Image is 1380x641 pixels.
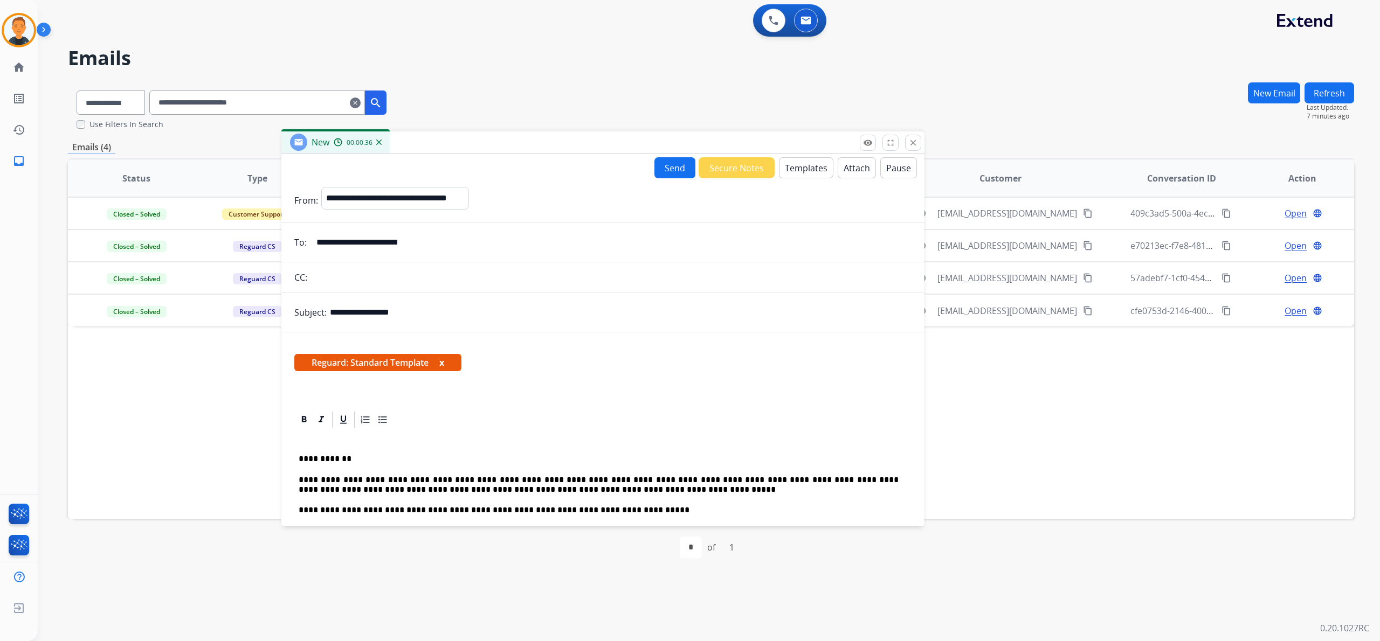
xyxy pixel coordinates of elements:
button: Refresh [1305,82,1354,103]
div: Bold [296,412,312,428]
mat-icon: list_alt [12,92,25,105]
div: of [707,541,715,554]
span: Reguard: Standard Template [294,354,461,371]
button: Pause [880,157,917,178]
button: New Email [1248,82,1300,103]
span: 00:00:36 [347,138,372,147]
span: Reguard CS [233,241,282,252]
label: Use Filters In Search [89,119,163,130]
span: 7 minutes ago [1307,112,1354,121]
span: Open [1285,207,1307,220]
mat-icon: content_copy [1083,306,1093,316]
mat-icon: content_copy [1083,241,1093,250]
span: [EMAIL_ADDRESS][DOMAIN_NAME] [937,304,1077,317]
button: x [439,356,444,369]
span: e70213ec-f7e8-4816-98fe-ef2779019779 [1130,240,1289,252]
span: [EMAIL_ADDRESS][DOMAIN_NAME] [937,207,1077,220]
mat-icon: clear [350,96,361,109]
h2: Emails [68,47,1354,69]
span: Closed – Solved [107,273,167,284]
mat-icon: language [1313,208,1322,218]
p: Emails (4) [68,141,115,154]
span: [EMAIL_ADDRESS][DOMAIN_NAME] [937,239,1077,252]
span: Last Updated: [1307,103,1354,112]
span: Open [1285,239,1307,252]
button: Attach [838,157,876,178]
mat-icon: inbox [12,155,25,168]
div: Underline [335,412,351,428]
mat-icon: content_copy [1222,273,1231,283]
p: To: [294,236,307,249]
mat-icon: language [1313,241,1322,250]
span: Status [122,172,150,185]
button: Send [654,157,695,178]
span: cfe0753d-2146-4008-a198-d7d0fd23efec [1130,305,1291,317]
button: Secure Notes [699,157,775,178]
span: New [312,136,329,148]
p: 0.20.1027RC [1320,622,1369,635]
p: From: [294,194,318,207]
mat-icon: language [1313,306,1322,316]
mat-icon: content_copy [1222,208,1231,218]
mat-icon: content_copy [1083,273,1093,283]
p: CC: [294,271,307,284]
span: Reguard CS [233,306,282,317]
mat-icon: close [908,138,918,148]
mat-icon: content_copy [1083,208,1093,218]
span: [EMAIL_ADDRESS][DOMAIN_NAME] [937,271,1077,284]
span: 57adebf7-1cf0-4544-9c82-1339b8173275 [1130,272,1293,284]
span: Type [247,172,267,185]
div: Italic [313,412,329,428]
img: avatar [4,15,34,45]
span: Reguard CS [233,273,282,284]
span: 409c3ad5-500a-4ec8-b393-10e3a471ad4a [1130,207,1297,219]
span: Customer [979,172,1022,185]
mat-icon: remove_red_eye [863,138,873,148]
span: Open [1285,304,1307,317]
span: Closed – Solved [107,306,167,317]
button: Templates [779,157,833,178]
mat-icon: search [369,96,382,109]
span: Customer Support [222,208,292,220]
mat-icon: history [12,123,25,136]
span: Open [1285,271,1307,284]
span: Closed – Solved [107,241,167,252]
mat-icon: language [1313,273,1322,283]
div: 1 [721,537,743,558]
mat-icon: content_copy [1222,241,1231,250]
div: Bullet List [375,412,391,428]
th: Action [1233,159,1354,197]
mat-icon: content_copy [1222,306,1231,316]
p: Subject: [294,306,327,319]
mat-icon: fullscreen [886,138,895,148]
div: Ordered List [357,412,374,428]
span: Closed – Solved [107,208,167,220]
mat-icon: home [12,61,25,74]
span: Conversation ID [1147,172,1216,185]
